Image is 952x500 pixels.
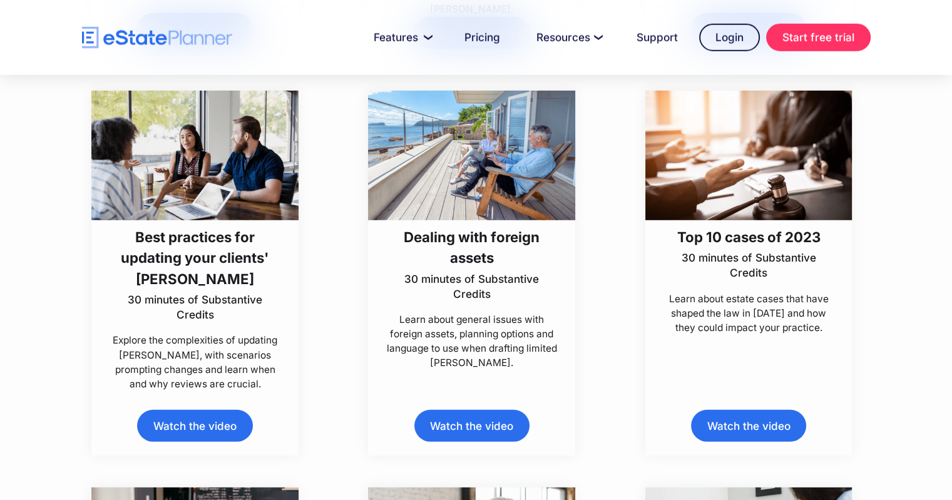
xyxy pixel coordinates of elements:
[766,24,871,51] a: Start free trial
[109,333,282,391] p: Explore the complexities of updating [PERSON_NAME], with scenarios prompting changes and learn wh...
[521,25,615,50] a: Resources
[82,27,232,49] a: home
[622,25,693,50] a: Support
[386,272,558,302] p: 30 minutes of Substantive Credits
[386,312,558,370] p: Learn about general issues with foreign assets, planning options and language to use when draftin...
[645,91,852,335] a: Top 10 cases of 202330 minutes of Substantive CreditsLearn about estate cases that have shaped th...
[359,25,443,50] a: Features
[414,410,530,442] a: Watch the video
[109,227,282,289] h3: Best practices for updating your clients' [PERSON_NAME]
[662,227,835,247] h3: Top 10 cases of 2023
[662,250,835,280] p: 30 minutes of Substantive Credits
[109,292,282,322] p: 30 minutes of Substantive Credits
[699,24,760,51] a: Login
[662,292,835,335] p: Learn about estate cases that have shaped the law in [DATE] and how they could impact your practice.
[368,91,575,370] a: Dealing with foreign assets30 minutes of Substantive CreditsLearn about general issues with forei...
[449,25,515,50] a: Pricing
[691,410,806,442] a: Watch the video
[137,410,252,442] a: Watch the video
[386,227,558,268] h3: Dealing with foreign assets
[91,91,299,391] a: Best practices for updating your clients' [PERSON_NAME]30 minutes of Substantive CreditsExplore t...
